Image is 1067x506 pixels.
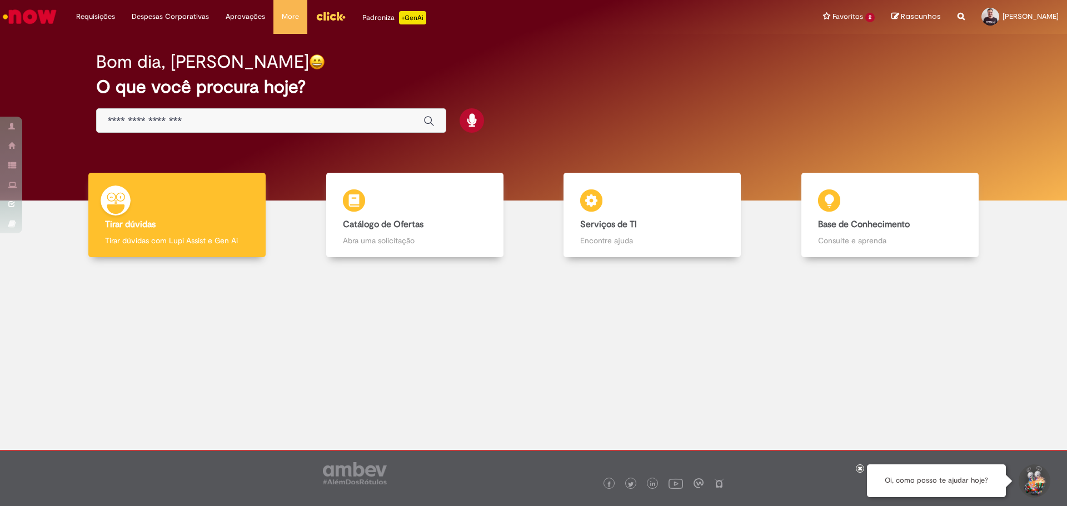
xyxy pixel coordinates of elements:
p: Consulte e aprenda [818,235,962,246]
a: Base de Conhecimento Consulte e aprenda [771,173,1009,258]
span: [PERSON_NAME] [1003,12,1059,21]
img: logo_footer_ambev_rotulo_gray.png [323,462,387,484]
span: 2 [865,13,875,22]
img: logo_footer_twitter.png [628,482,634,487]
img: click_logo_yellow_360x200.png [316,8,346,24]
p: Tirar dúvidas com Lupi Assist e Gen Ai [105,235,249,246]
b: Base de Conhecimento [818,219,910,230]
b: Catálogo de Ofertas [343,219,423,230]
b: Serviços de TI [580,219,637,230]
a: Rascunhos [891,12,941,22]
span: Aprovações [226,11,265,22]
div: Oi, como posso te ajudar hoje? [867,464,1006,497]
span: Despesas Corporativas [132,11,209,22]
img: logo_footer_linkedin.png [650,481,656,488]
button: Iniciar Conversa de Suporte [1017,464,1050,498]
a: Catálogo de Ofertas Abra uma solicitação [296,173,534,258]
span: Requisições [76,11,115,22]
img: logo_footer_youtube.png [669,476,683,490]
span: More [282,11,299,22]
p: Encontre ajuda [580,235,724,246]
span: Rascunhos [901,11,941,22]
p: +GenAi [399,11,426,24]
a: Serviços de TI Encontre ajuda [533,173,771,258]
img: logo_footer_workplace.png [694,478,704,488]
h2: Bom dia, [PERSON_NAME] [96,52,309,72]
img: logo_footer_facebook.png [606,482,612,487]
a: Tirar dúvidas Tirar dúvidas com Lupi Assist e Gen Ai [58,173,296,258]
p: Abra uma solicitação [343,235,487,246]
img: ServiceNow [1,6,58,28]
span: Favoritos [832,11,863,22]
h2: O que você procura hoje? [96,77,971,97]
img: logo_footer_naosei.png [714,478,724,488]
b: Tirar dúvidas [105,219,156,230]
img: happy-face.png [309,54,325,70]
div: Padroniza [362,11,426,24]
